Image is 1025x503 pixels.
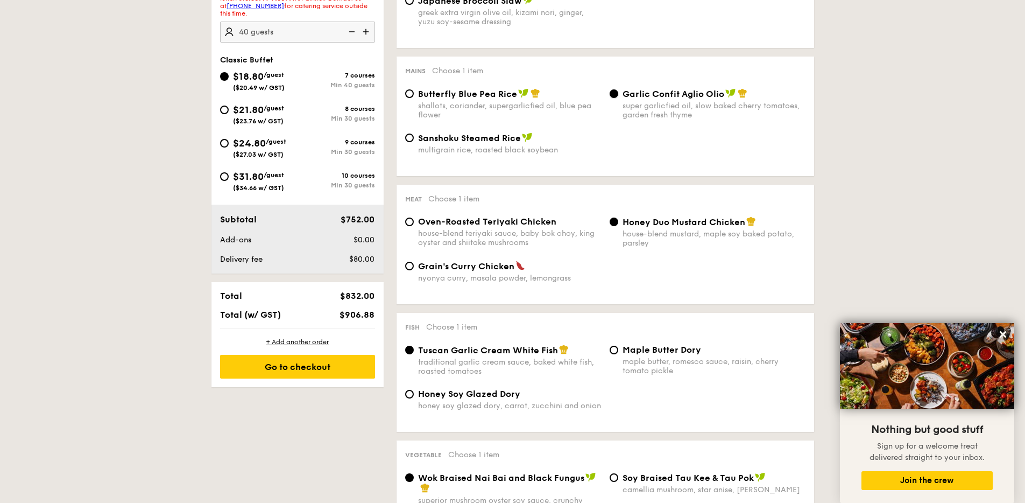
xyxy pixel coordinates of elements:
span: $18.80 [233,71,264,82]
img: icon-chef-hat.a58ddaea.svg [531,88,540,98]
span: $24.80 [233,137,266,149]
span: Grain's Curry Chicken [418,261,514,271]
input: Oven-Roasted Teriyaki Chickenhouse-blend teriyaki sauce, baby bok choy, king oyster and shiitake ... [405,218,414,226]
span: Maple Butter Dory [623,345,701,355]
input: $18.80/guest($20.49 w/ GST)7 coursesMin 40 guests [220,72,229,81]
div: house-blend mustard, maple soy baked potato, parsley [623,229,805,248]
span: $752.00 [341,214,374,225]
img: icon-vegan.f8ff3823.svg [518,88,529,98]
span: /guest [266,138,286,145]
span: $0.00 [354,235,374,244]
div: Min 30 guests [298,115,375,122]
span: /guest [264,71,284,79]
span: Sign up for a welcome treat delivered straight to your inbox. [870,442,985,462]
span: $832.00 [340,291,374,301]
span: Nothing but good stuff [871,423,983,436]
img: icon-vegan.f8ff3823.svg [585,472,596,482]
img: icon-spicy.37a8142b.svg [515,261,525,270]
div: 8 courses [298,105,375,113]
input: $24.80/guest($27.03 w/ GST)9 coursesMin 30 guests [220,139,229,148]
img: icon-reduce.1d2dbef1.svg [343,22,359,42]
span: $31.80 [233,171,264,183]
img: icon-chef-hat.a58ddaea.svg [738,88,747,98]
span: Butterfly Blue Pea Rice [418,89,517,99]
span: Delivery fee [220,255,263,264]
input: Number of guests [220,22,375,43]
div: maple butter, romesco sauce, raisin, cherry tomato pickle [623,357,805,375]
div: super garlicfied oil, slow baked cherry tomatoes, garden fresh thyme [623,101,805,120]
img: icon-add.58712e84.svg [359,22,375,42]
img: icon-chef-hat.a58ddaea.svg [559,345,569,354]
span: Choose 1 item [432,66,483,75]
span: /guest [264,104,284,112]
div: 10 courses [298,172,375,179]
input: Butterfly Blue Pea Riceshallots, coriander, supergarlicfied oil, blue pea flower [405,89,414,98]
div: house-blend teriyaki sauce, baby bok choy, king oyster and shiitake mushrooms [418,229,601,247]
span: ($23.76 w/ GST) [233,117,284,125]
div: Min 30 guests [298,181,375,189]
div: multigrain rice, roasted black soybean [418,145,601,155]
div: greek extra virgin olive oil, kizami nori, ginger, yuzu soy-sesame dressing [418,8,601,26]
input: $31.80/guest($34.66 w/ GST)10 coursesMin 30 guests [220,172,229,181]
div: 9 courses [298,138,375,146]
span: ($20.49 w/ GST) [233,84,285,92]
span: Choose 1 item [426,323,477,332]
span: Sanshoku Steamed Rice [418,133,521,143]
button: Close [994,326,1012,343]
div: 7 courses [298,72,375,79]
div: honey soy glazed dory, carrot, zucchini and onion [418,401,601,410]
img: icon-vegan.f8ff3823.svg [725,88,736,98]
img: icon-chef-hat.a58ddaea.svg [420,483,430,493]
span: Choose 1 item [428,194,479,204]
span: ⁠Soy Braised Tau Kee & Tau Pok [623,473,754,483]
div: Min 40 guests [298,81,375,89]
span: $906.88 [340,310,374,320]
span: ($27.03 w/ GST) [233,151,284,158]
span: Honey Duo Mustard Chicken [623,217,745,227]
span: Total [220,291,242,301]
span: Oven-Roasted Teriyaki Chicken [418,216,556,227]
span: $21.80 [233,104,264,116]
span: Subtotal [220,214,257,225]
div: Go to checkout [220,355,375,379]
div: camellia mushroom, star anise, [PERSON_NAME] [623,485,805,494]
span: Meat [405,195,422,203]
div: traditional garlic cream sauce, baked white fish, roasted tomatoes [418,358,601,376]
input: Tuscan Garlic Cream White Fishtraditional garlic cream sauce, baked white fish, roasted tomatoes [405,346,414,354]
span: Add-ons [220,235,251,244]
img: icon-chef-hat.a58ddaea.svg [746,216,756,226]
button: Join the crew [861,471,993,490]
img: icon-vegan.f8ff3823.svg [522,132,533,142]
span: /guest [264,171,284,179]
span: $80.00 [349,255,374,264]
input: Honey Soy Glazed Doryhoney soy glazed dory, carrot, zucchini and onion [405,390,414,399]
input: Wok Braised Nai Bai and Black Fungussuperior mushroom oyster soy sauce, crunchy black fungus, poa... [405,473,414,482]
span: Choose 1 item [448,450,499,459]
div: Min 30 guests [298,148,375,156]
img: DSC07876-Edit02-Large.jpeg [840,323,1014,409]
input: $21.80/guest($23.76 w/ GST)8 coursesMin 30 guests [220,106,229,114]
input: Maple Butter Dorymaple butter, romesco sauce, raisin, cherry tomato pickle [610,346,618,354]
span: Classic Buffet [220,55,273,65]
a: [PHONE_NUMBER] [227,2,284,10]
span: Fish [405,324,420,331]
span: Total (w/ GST) [220,310,281,320]
input: Grain's Curry Chickennyonya curry, masala powder, lemongrass [405,262,414,270]
span: Tuscan Garlic Cream White Fish [418,345,558,355]
input: Sanshoku Steamed Ricemultigrain rice, roasted black soybean [405,134,414,142]
span: Wok Braised Nai Bai and Black Fungus [418,473,584,483]
span: Mains [405,67,426,75]
span: Honey Soy Glazed Dory [418,389,520,399]
span: ($34.66 w/ GST) [233,184,284,192]
div: + Add another order [220,338,375,346]
span: Garlic Confit Aglio Olio [623,89,724,99]
div: shallots, coriander, supergarlicfied oil, blue pea flower [418,101,601,120]
input: Honey Duo Mustard Chickenhouse-blend mustard, maple soy baked potato, parsley [610,218,618,226]
span: Vegetable [405,451,442,459]
input: ⁠Soy Braised Tau Kee & Tau Pokcamellia mushroom, star anise, [PERSON_NAME] [610,473,618,482]
img: icon-vegan.f8ff3823.svg [755,472,766,482]
div: nyonya curry, masala powder, lemongrass [418,274,601,283]
input: Garlic Confit Aglio Oliosuper garlicfied oil, slow baked cherry tomatoes, garden fresh thyme [610,89,618,98]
